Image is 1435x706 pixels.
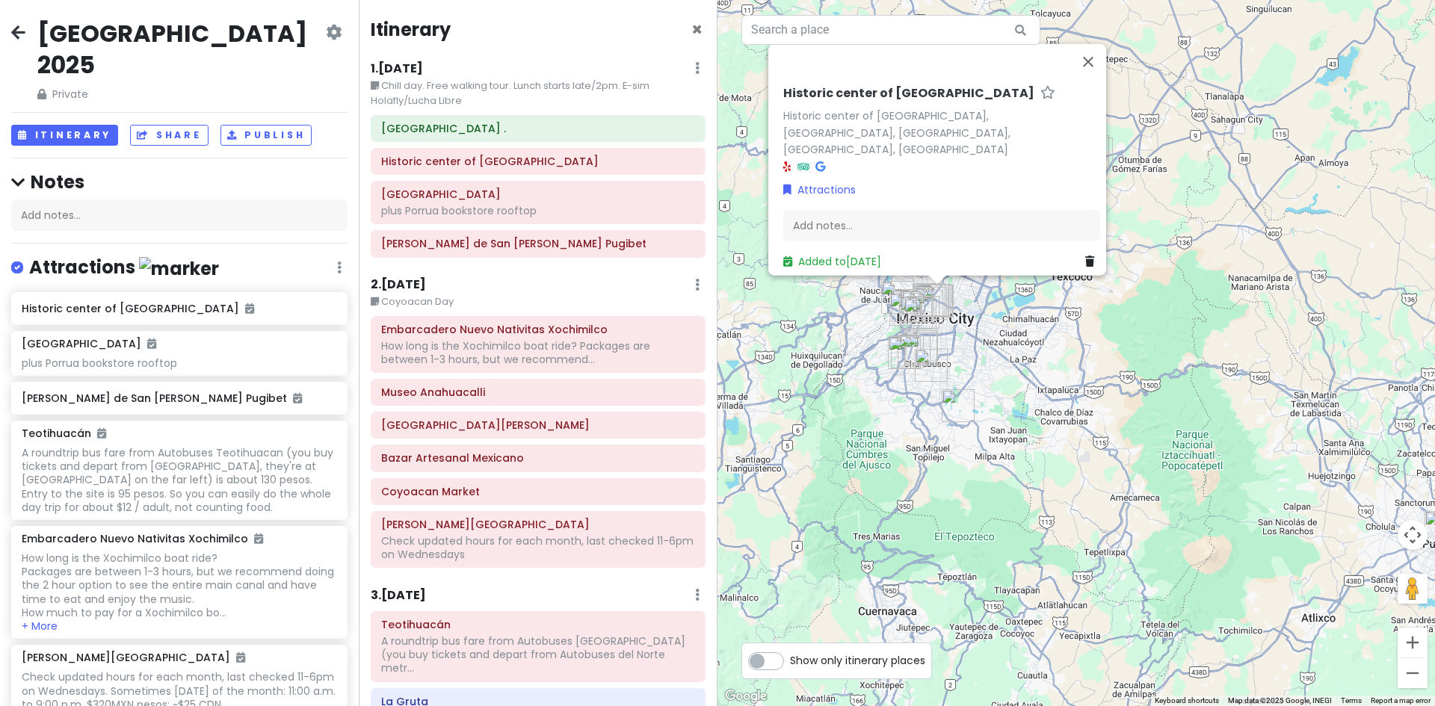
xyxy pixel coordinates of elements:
div: El Depósito [891,335,924,368]
small: Coyoacan Day [371,294,706,309]
h6: Avenida Francisco Sosa [381,418,695,432]
h6: Coyoacan Market [381,485,695,498]
div: Museo Nacional de Antropología [892,289,925,322]
a: Historic center of [GEOGRAPHIC_DATA], [GEOGRAPHIC_DATA], [GEOGRAPHIC_DATA], [GEOGRAPHIC_DATA], [G... [783,108,1010,157]
button: Close [691,21,703,39]
div: Medellín Market [904,298,936,331]
h2: [GEOGRAPHIC_DATA] 2025 [37,18,323,80]
a: Attractions [783,181,856,197]
span: Map data ©2025 Google, INEGI [1228,696,1332,705]
div: Mercado de San Juan Pugibet [914,287,947,320]
div: Palacio de Bellas Artes [916,284,949,317]
span: Show only itinerary places [790,652,925,669]
h6: Teotihuacán [381,618,695,631]
h6: [GEOGRAPHIC_DATA] [22,337,156,350]
h6: Historic center of Mexico City [381,155,695,168]
small: Chill day. Free walking tour. Lunch starts late/2pm. E-sim Holafly/Lucha Libre [371,78,706,109]
div: A roundtrip bus fare from Autobuses [GEOGRAPHIC_DATA] (you buy tickets and depart from Autobuses ... [381,634,695,675]
i: Added to itinerary [293,393,302,403]
div: Avenida Francisco Sosa [898,333,931,366]
div: Museo Anahuacalli [915,349,948,382]
h6: 2 . [DATE] [371,277,426,293]
div: Bazar San Ángel [888,336,921,369]
h6: Frida Kahlo Museum [381,518,695,531]
h6: 1 . [DATE] [371,61,423,77]
span: Private [37,86,323,102]
div: Frida Kahlo Museum [904,330,937,363]
a: Star place [1040,85,1055,101]
button: Publish [220,125,312,146]
i: Google Maps [815,161,825,171]
h6: [PERSON_NAME] de San [PERSON_NAME] Pugibet [22,391,336,405]
i: Added to itinerary [147,338,156,349]
div: A roundtrip bus fare from Autobuses Teotihuacan (you buy tickets and depart from [GEOGRAPHIC_DATA... [22,446,336,514]
h6: Teotihuacán [22,427,106,440]
button: Map camera controls [1398,520,1428,550]
button: Zoom in [1398,628,1428,657]
img: marker [139,257,219,280]
button: Share [130,125,208,146]
i: Added to itinerary [236,652,245,663]
h6: Bazar Artesanal Mexicano [381,451,695,465]
div: Hotel Galería Plaza Reforma [901,290,934,323]
div: Ámsterdam [900,297,933,329]
h4: Itinerary [371,18,451,41]
h6: Mercado de San Juan Pugibet [381,237,695,250]
div: Laila Hotel Mexico City Reforma [899,289,932,322]
a: Report a map error [1371,696,1431,705]
a: Terms (opens in new tab) [1341,696,1362,705]
button: Keyboard shortcuts [1155,696,1219,706]
button: Close [1070,43,1106,79]
div: Add notes... [11,199,348,231]
a: Open this area in Google Maps (opens a new window) [721,687,771,706]
h6: Embarcadero Nuevo Nativitas Xochimilco [381,323,695,336]
h6: [PERSON_NAME][GEOGRAPHIC_DATA] [22,651,245,664]
h6: Historic center of [GEOGRAPHIC_DATA] [783,85,1034,101]
h6: Historic center of [GEOGRAPHIC_DATA] [22,302,336,315]
div: Check updated hours for each month, last checked 11-6pm on Wednesdays [381,534,695,561]
img: Google [721,687,771,706]
button: Zoom out [1398,658,1428,688]
div: ABORIGEN PIZZAS DE MASA MADRE [907,296,939,329]
h6: Templo Mayor Museum [381,188,695,201]
div: How long is the Xochimilco boat ride? Packages are between 1-3 hours, but we recommend... [381,339,695,366]
i: Added to itinerary [245,303,254,314]
div: Diego Rivera Mural Museum [913,283,945,316]
button: + More [22,619,58,633]
div: plus Porrua bookstore rooftop [381,204,695,217]
a: Added to[DATE] [783,253,881,268]
div: plus Porrua bookstore rooftop [22,356,336,370]
span: Close itinerary [691,17,703,42]
h6: Embarcadero Nuevo Nativitas Xochimilco [22,532,263,545]
button: Drag Pegman onto the map to open Street View [1398,574,1428,604]
div: Café De Tacuba [918,284,951,317]
button: Itinerary [11,125,118,146]
h6: Hotel Catedral . [381,122,695,135]
h4: Notes [11,170,348,193]
div: Coyoacan Market [905,332,938,365]
div: Embarcadero Nuevo Nativitas Xochimilco [942,389,975,422]
div: How long is the Xochimilco boat ride? Packages are between 1-3 hours, but we recommend doing the ... [22,551,336,619]
i: Tripadvisor [797,161,809,171]
h6: Museo Anahuacalli [381,385,695,399]
div: Museo Soumaya [881,281,914,314]
div: Bosque de Chapultepec [889,293,922,326]
i: Added to itinerary [254,533,263,544]
i: Added to itinerary [97,428,106,439]
input: Search a place [741,15,1040,45]
a: Delete place [1085,253,1100,269]
div: Add notes... [783,210,1100,241]
div: Finca Don Porfirio [916,285,948,318]
h6: 3 . [DATE] [371,588,426,604]
h4: Attractions [29,256,219,280]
